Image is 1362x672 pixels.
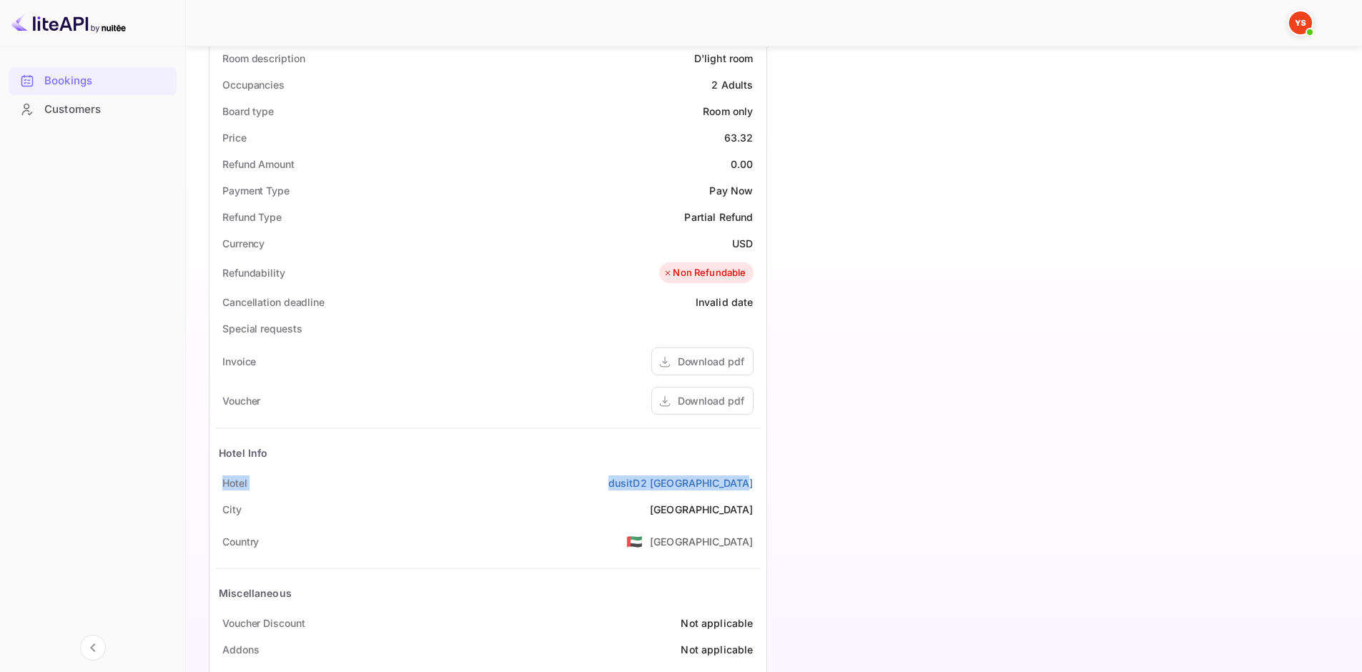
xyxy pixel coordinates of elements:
[222,236,265,251] div: Currency
[608,475,754,490] a: dusitD2 [GEOGRAPHIC_DATA]
[703,104,753,119] div: Room only
[694,51,754,66] div: D'light room
[222,295,325,310] div: Cancellation deadline
[222,104,274,119] div: Board type
[724,130,754,145] div: 63.32
[222,354,256,369] div: Invoice
[222,393,260,408] div: Voucher
[663,266,746,280] div: Non Refundable
[1289,11,1312,34] img: Yandex Support
[684,209,753,224] div: Partial Refund
[222,157,295,172] div: Refund Amount
[44,73,169,89] div: Bookings
[9,67,177,95] div: Bookings
[709,183,753,198] div: Pay Now
[222,534,259,549] div: Country
[219,585,292,601] div: Miscellaneous
[80,635,106,661] button: Collapse navigation
[678,393,744,408] div: Download pdf
[219,445,268,460] div: Hotel Info
[696,295,754,310] div: Invalid date
[678,354,744,369] div: Download pdf
[626,528,643,554] span: United States
[9,96,177,122] a: Customers
[222,265,285,280] div: Refundability
[732,236,753,251] div: USD
[222,130,247,145] div: Price
[650,502,754,517] div: [GEOGRAPHIC_DATA]
[222,77,285,92] div: Occupancies
[681,616,753,631] div: Not applicable
[222,209,282,224] div: Refund Type
[9,96,177,124] div: Customers
[711,77,753,92] div: 2 Adults
[222,616,305,631] div: Voucher Discount
[222,321,302,336] div: Special requests
[222,502,242,517] div: City
[222,475,247,490] div: Hotel
[222,183,290,198] div: Payment Type
[222,51,305,66] div: Room description
[650,534,754,549] div: [GEOGRAPHIC_DATA]
[11,11,126,34] img: LiteAPI logo
[9,67,177,94] a: Bookings
[44,102,169,118] div: Customers
[681,642,753,657] div: Not applicable
[222,642,259,657] div: Addons
[731,157,754,172] div: 0.00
